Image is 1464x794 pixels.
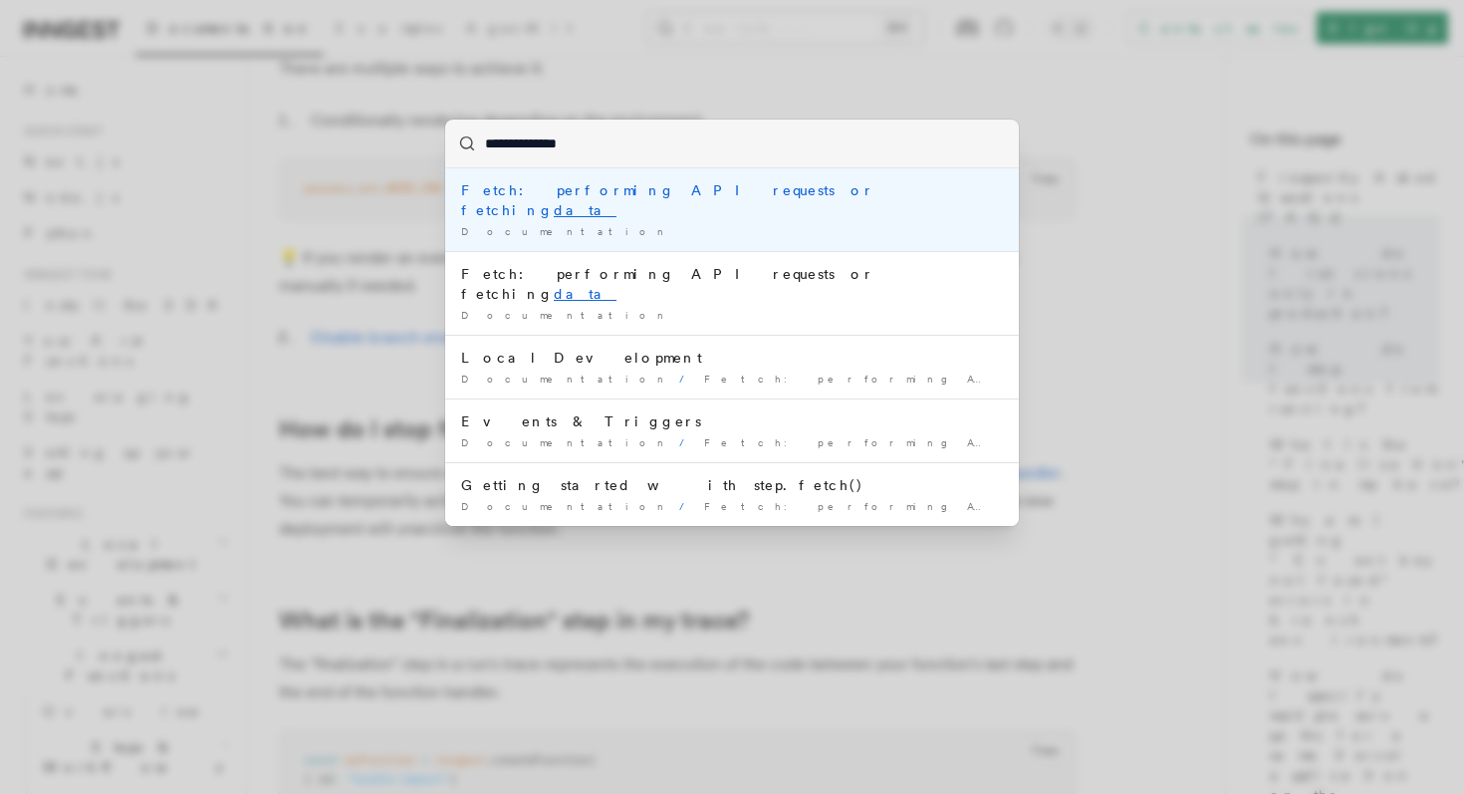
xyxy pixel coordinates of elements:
[554,202,616,218] mark: data
[461,436,671,448] span: Documentation
[461,411,1003,431] div: Events & Triggers
[679,500,696,512] span: /
[461,264,1003,304] div: Fetch: performing API requests or fetching
[461,180,1003,220] div: Fetch: performing API requests or fetching
[704,373,1388,385] span: Fetch: performing API requests or fetching
[554,286,616,302] mark: data
[461,348,1003,368] div: Local Development
[704,436,1388,448] span: Fetch: performing API requests or fetching
[679,373,696,385] span: /
[461,475,1003,495] div: Getting started with step.fetch()
[461,309,671,321] span: Documentation
[461,225,671,237] span: Documentation
[461,500,671,512] span: Documentation
[679,436,696,448] span: /
[461,373,671,385] span: Documentation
